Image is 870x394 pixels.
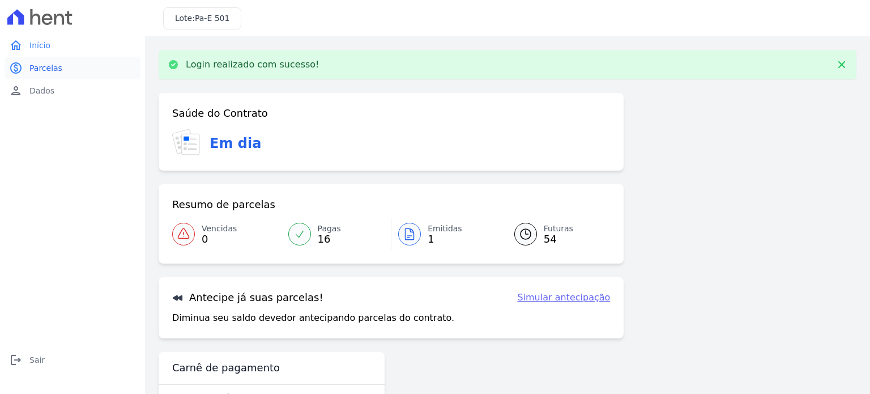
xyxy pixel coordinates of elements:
a: logoutSair [5,349,140,371]
span: Início [29,40,50,51]
span: 54 [544,235,573,244]
h3: Antecipe já suas parcelas! [172,291,323,304]
h3: Saúde do Contrato [172,107,268,120]
span: Pa-E 501 [195,14,229,23]
a: homeInício [5,34,140,57]
span: 0 [202,235,237,244]
a: paidParcelas [5,57,140,79]
a: Futuras 54 [501,218,611,250]
h3: Resumo de parcelas [172,198,275,211]
h3: Lote: [175,12,229,24]
i: home [9,39,23,52]
span: Pagas [318,223,341,235]
i: person [9,84,23,98]
span: Vencidas [202,223,237,235]
span: Futuras [544,223,573,235]
span: Sair [29,354,45,366]
i: paid [9,61,23,75]
a: Simular antecipação [517,291,610,304]
h3: Carnê de pagamento [172,361,280,375]
a: Vencidas 0 [172,218,282,250]
h3: Em dia [210,133,261,154]
span: 1 [428,235,462,244]
i: logout [9,353,23,367]
span: Dados [29,85,54,96]
a: personDados [5,79,140,102]
span: Parcelas [29,62,62,74]
a: Pagas 16 [282,218,391,250]
p: Diminua seu saldo devedor antecipando parcelas do contrato. [172,311,454,325]
span: Emitidas [428,223,462,235]
a: Emitidas 1 [391,218,501,250]
p: Login realizado com sucesso! [186,59,319,70]
span: 16 [318,235,341,244]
